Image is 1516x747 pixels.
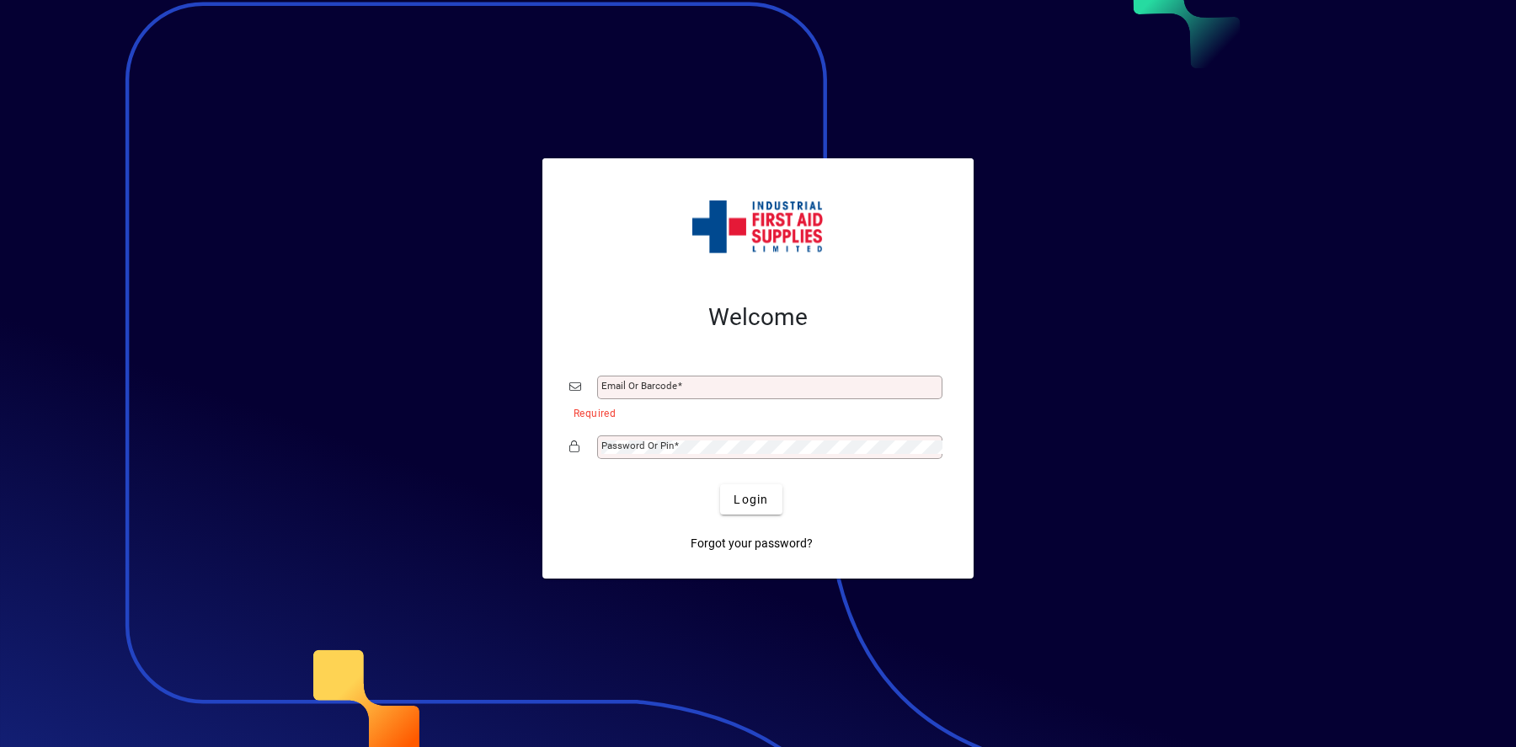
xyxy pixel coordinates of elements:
mat-label: Password or Pin [601,440,674,451]
span: Login [734,491,768,509]
mat-label: Email or Barcode [601,380,677,392]
span: Forgot your password? [691,535,813,552]
button: Login [720,484,782,515]
a: Forgot your password? [684,528,819,558]
h2: Welcome [569,303,947,332]
mat-error: Required [574,403,933,421]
